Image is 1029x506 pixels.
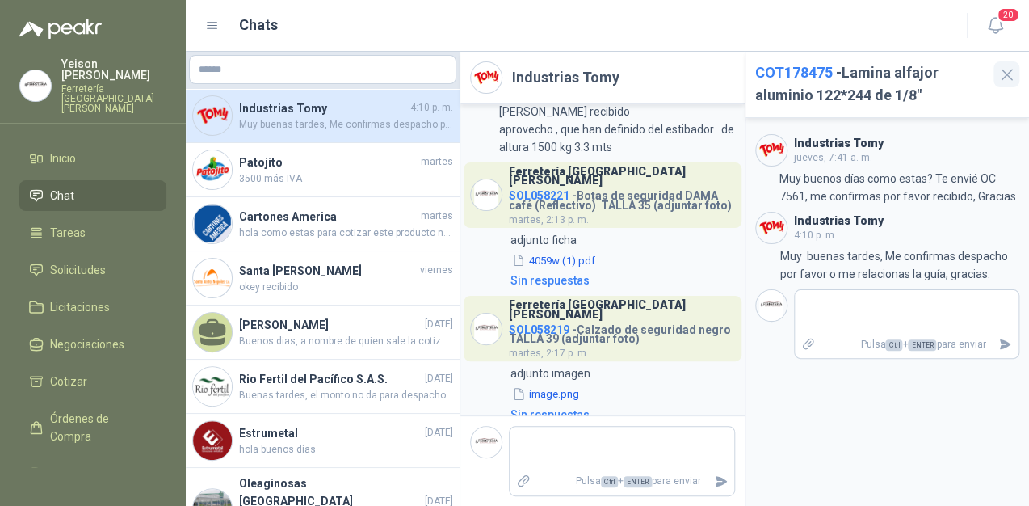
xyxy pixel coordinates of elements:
h3: Ferretería [GEOGRAPHIC_DATA][PERSON_NAME] [509,167,735,185]
span: Chat [50,187,74,205]
h4: - Calzado de seguridad negro TALLA 39 (adjuntar foto) [509,319,735,344]
span: jueves, 7:41 a. m. [794,152,872,163]
h4: Industrias Tomy [239,99,407,117]
label: Adjuntar archivos [510,467,537,495]
img: Company Logo [471,62,502,93]
span: Licitaciones [50,298,110,316]
span: [DATE] [425,317,453,332]
a: Órdenes de Compra [19,403,166,452]
span: [DATE] [425,371,453,386]
h4: - Botas de seguridad DAMA café (Reflectivo) TALLA 35 (adjuntar foto) [509,185,735,209]
img: Company Logo [756,213,787,243]
a: Company LogoCartones Americamarteshola como estas para cotizar este producto necesito saber si es... [186,197,460,251]
h3: Ferretería [GEOGRAPHIC_DATA][PERSON_NAME] [509,301,735,318]
a: Company LogoRio Fertil del Pacífico S.A.S.[DATE]Buenas tardes, el monto no da para despacho [186,360,460,414]
a: Sin respuestas [507,406,735,424]
span: Muy buenas tardes, Me confirmas despacho por favor o me relacionas la guía, gracias. [239,117,453,133]
a: Company LogoPatojitomartes3500 más IVA [186,143,460,197]
span: okey recibido [239,280,453,295]
p: Yeison [PERSON_NAME] [61,58,166,81]
img: Company Logo [193,367,232,406]
h4: [PERSON_NAME] [239,316,422,334]
a: Company LogoIndustrias Tomy4:10 p. m.Muy buenas tardes, Me confirmas despacho por favor o me rela... [186,89,460,143]
span: Negociaciones [50,335,124,353]
span: 4:10 p. m. [794,230,837,241]
span: Cotizar [50,373,87,390]
span: Órdenes de Compra [50,410,151,445]
a: Solicitudes [19,255,166,285]
span: COT178475 [755,64,833,81]
div: Sin respuestas [510,406,590,424]
h4: Santa [PERSON_NAME] [239,262,417,280]
a: Tareas [19,217,166,248]
img: Company Logo [20,70,51,101]
span: ENTER [908,339,936,351]
span: ENTER [624,476,652,487]
button: 4059w (1).pdf [510,252,597,269]
span: Remisiones [50,465,110,483]
a: Cotizar [19,366,166,397]
button: image.png [510,386,581,403]
span: martes [421,209,453,224]
a: Negociaciones [19,329,166,360]
p: Muy buenos días como estas? Te envié OC 7561, me confirmas por favor recibido, Gracias [779,170,1019,205]
span: 20 [997,7,1019,23]
a: Sin respuestas [507,272,735,289]
span: Inicio [50,150,76,167]
img: Company Logo [471,427,502,458]
img: Logo peakr [19,19,102,39]
span: viernes [420,263,453,278]
a: Remisiones [19,458,166,489]
img: Company Logo [193,259,232,297]
span: Ctrl [601,476,618,487]
h3: Industrias Tomy [794,217,884,226]
label: Adjuntar archivos [795,331,822,359]
a: [PERSON_NAME][DATE]Buenos dias, a nombre de quien sale la cotizacion ? [186,306,460,360]
div: Sin respuestas [510,272,590,289]
span: Ctrl [885,339,902,351]
img: Company Logo [756,290,787,321]
p: Muy buenas tardes, Me confirmas despacho por favor o me relacionas la guía, gracias. [779,247,1019,283]
h4: Patojito [239,154,418,171]
span: 3500 más IVA [239,171,453,187]
h1: Chats [239,14,278,36]
p: Ferretería [GEOGRAPHIC_DATA][PERSON_NAME] [61,84,166,113]
span: Solicitudes [50,261,106,279]
img: Company Logo [193,205,232,243]
img: Company Logo [193,421,232,460]
span: 4:10 p. m. [410,100,453,116]
span: SOL058221 [509,189,569,202]
a: Chat [19,180,166,211]
img: Company Logo [193,96,232,135]
span: martes, 2:13 p. m. [509,214,589,226]
button: 20 [981,11,1010,40]
span: martes [421,154,453,170]
span: [DATE] [425,425,453,441]
span: hola como estas para cotizar este producto necesito saber si es rodillo y cuna o si es solo y si ... [239,226,453,241]
h2: - Lamina alfajor aluminio 122*244 de 1/8" [755,61,985,108]
img: Company Logo [756,135,787,166]
p: Buenos dias, [PERSON_NAME] recibido aprovecho , que han definido del estibador de altura 1500 kg ... [499,85,734,156]
p: Pulsa + para enviar [537,467,708,495]
span: SOL058219 [509,323,569,336]
a: Company LogoSanta [PERSON_NAME]viernesokey recibido [186,251,460,306]
h4: Cartones America [239,208,418,226]
p: adjunto imagen [510,365,590,382]
span: hola buenos dias [239,442,453,458]
button: Enviar [708,467,734,495]
img: Company Logo [193,150,232,189]
p: adjunto ficha [510,231,597,249]
img: Company Logo [471,314,502,344]
h3: Industrias Tomy [794,139,884,148]
a: Licitaciones [19,292,166,323]
h4: Rio Fertil del Pacífico S.A.S. [239,370,422,388]
a: Company LogoEstrumetal[DATE]hola buenos dias [186,414,460,468]
span: martes, 2:17 p. m. [509,348,589,359]
span: Buenos dias, a nombre de quien sale la cotizacion ? [239,334,453,349]
h4: Estrumetal [239,424,422,442]
span: Tareas [50,224,86,242]
span: Buenas tardes, el monto no da para despacho [239,388,453,403]
a: Inicio [19,143,166,174]
h2: Industrias Tomy [512,66,619,89]
button: Enviar [992,331,1018,359]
